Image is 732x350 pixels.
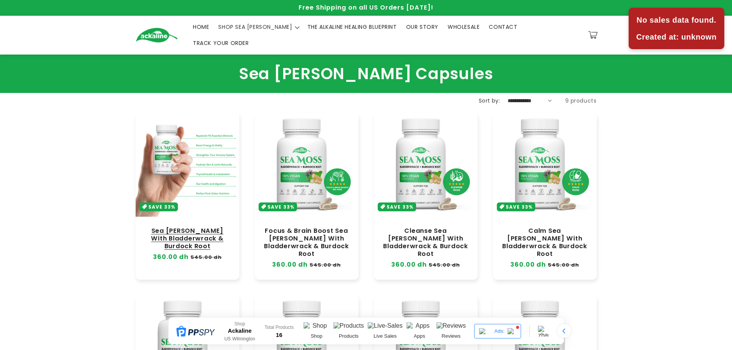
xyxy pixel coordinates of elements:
a: Calm Sea [PERSON_NAME] With Bladderwrack & Burdock Root [501,227,589,258]
span: HOME [193,23,209,30]
span: THE ALKALINE HEALING BLUEPRINT [307,23,397,30]
span: 9 products [565,97,597,105]
span: OUR STORY [406,23,438,30]
a: CONTACT [484,19,522,35]
a: WHOLESALE [443,19,484,35]
div: Created at: unknown [636,30,717,44]
img: Ackaline [136,28,178,43]
span: WHOLESALE [448,23,480,30]
a: TRACK YOUR ORDER [188,35,254,51]
span: TRACK YOUR ORDER [193,40,249,46]
a: OUR STORY [402,19,443,35]
div: No sales data found. [636,13,717,27]
a: Sea [PERSON_NAME] With Bladderwrack & Burdock Root [143,227,232,250]
a: Cleanse Sea [PERSON_NAME] With Bladderwrack & Burdock Root [382,227,470,258]
a: Focus & Brain Boost Sea [PERSON_NAME] With Bladderwrack & Burdock Root [262,227,351,258]
span: SHOP SEA [PERSON_NAME] [218,23,292,30]
a: THE ALKALINE HEALING BLUEPRINT [303,19,402,35]
span: CONTACT [489,23,517,30]
span: Free Shipping on all US Orders [DATE]! [299,3,433,12]
label: Sort by: [479,97,500,105]
h1: Sea [PERSON_NAME] Capsules [136,64,597,83]
a: HOME [188,19,214,35]
summary: SHOP SEA [PERSON_NAME] [214,19,302,35]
